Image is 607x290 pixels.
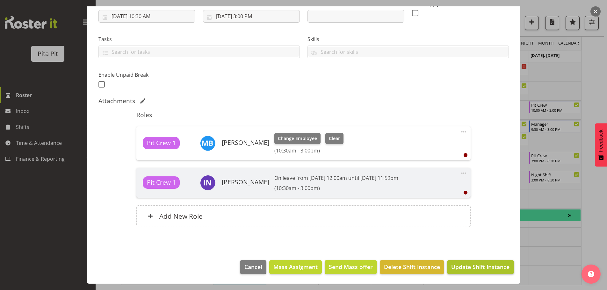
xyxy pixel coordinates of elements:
[464,191,467,195] div: User is clocked out
[222,179,269,186] h6: [PERSON_NAME]
[464,153,467,157] div: User is clocked out
[200,136,215,151] img: maile-brown10902.jpg
[240,260,266,274] button: Cancel
[222,139,269,146] h6: [PERSON_NAME]
[451,263,509,271] span: Update Shift Instance
[98,10,195,23] input: Click to select...
[244,263,262,271] span: Cancel
[278,135,317,142] span: Change Employee
[98,97,135,105] h5: Attachments
[147,138,176,148] span: Pit Crew 1
[203,10,300,23] input: Click to select...
[273,263,318,271] span: Mass Assigment
[329,135,340,142] span: Clear
[307,35,509,43] label: Skills
[588,271,594,277] img: help-xxl-2.png
[274,185,398,191] h6: (10:30am - 3:00pm)
[269,260,322,274] button: Mass Assigment
[380,260,444,274] button: Delete Shift Instance
[98,35,300,43] label: Tasks
[274,133,321,144] button: Change Employee
[147,178,176,187] span: Pit Crew 1
[384,263,440,271] span: Delete Shift Instance
[329,263,373,271] span: Send Mass offer
[200,175,215,190] img: isabella-nixon8367.jpg
[99,47,300,57] input: Search for tasks
[159,212,203,220] h6: Add New Role
[308,47,509,57] input: Search for skills
[274,147,343,154] h6: (10:30am - 3:00pm)
[595,123,607,166] button: Feedback - Show survey
[598,130,604,152] span: Feedback
[136,111,471,119] h5: Roles
[325,260,377,274] button: Send Mass offer
[447,260,514,274] button: Update Shift Instance
[98,71,195,79] label: Enable Unpaid Break
[274,174,398,182] p: On leave from [DATE] 12:00am until [DATE] 11:59pm
[325,133,343,144] button: Clear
